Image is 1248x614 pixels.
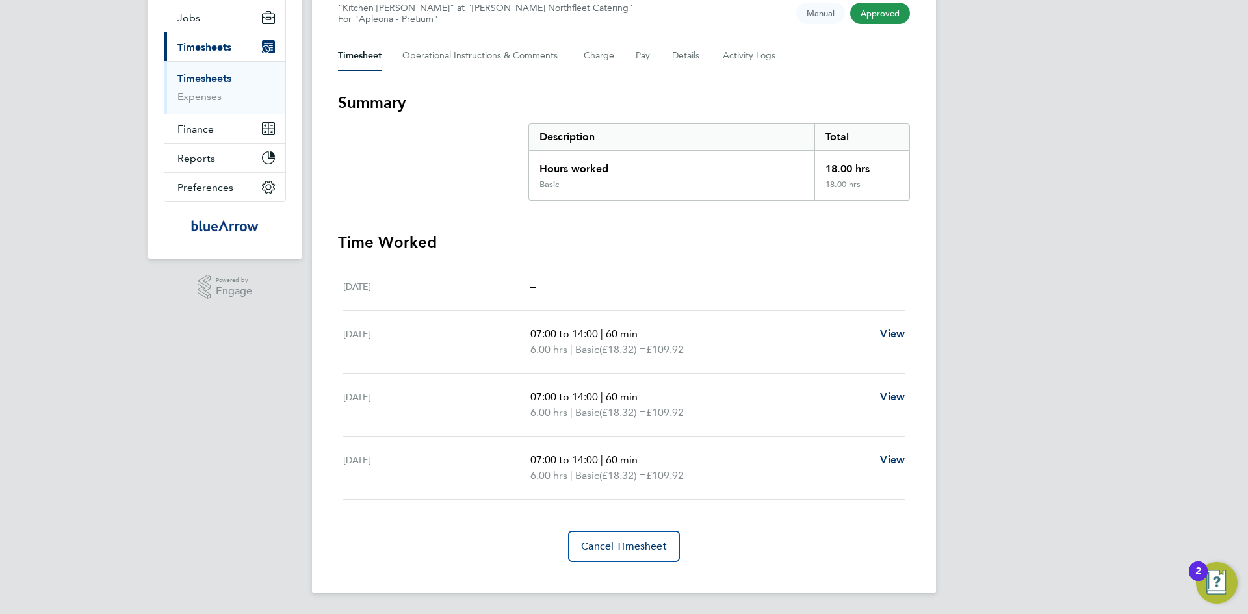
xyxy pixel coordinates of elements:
button: Timesheets [164,32,285,61]
a: Powered byEngage [198,275,253,300]
div: [DATE] [343,279,530,294]
span: Timesheets [177,41,231,53]
div: Description [529,124,814,150]
span: | [601,454,603,466]
div: 18.00 hrs [814,151,909,179]
span: View [880,390,905,403]
span: Basic [575,342,599,357]
span: – [530,280,536,292]
span: Jobs [177,12,200,24]
span: 60 min [606,454,638,466]
span: | [601,327,603,340]
button: Preferences [164,173,285,201]
div: Basic [539,179,559,190]
span: £109.92 [646,343,684,355]
div: 2 [1195,571,1201,588]
a: View [880,389,905,405]
span: | [570,406,573,418]
span: 60 min [606,327,638,340]
button: Details [672,40,702,71]
a: Expenses [177,90,222,103]
h3: Time Worked [338,232,910,253]
span: | [570,343,573,355]
div: Timesheets [164,61,285,114]
span: (£18.32) = [599,406,646,418]
div: 18.00 hrs [814,179,909,200]
div: [DATE] [343,326,530,357]
button: Finance [164,114,285,143]
span: 6.00 hrs [530,343,567,355]
span: 07:00 to 14:00 [530,390,598,403]
span: Cancel Timesheet [581,540,667,553]
span: 6.00 hrs [530,406,567,418]
span: 60 min [606,390,638,403]
span: | [570,469,573,481]
button: Pay [636,40,651,71]
a: View [880,452,905,468]
span: Basic [575,468,599,483]
span: This timesheet has been approved. [850,3,910,24]
span: Preferences [177,181,233,194]
span: 6.00 hrs [530,469,567,481]
span: 07:00 to 14:00 [530,327,598,340]
img: bluearrow-logo-retina.png [191,215,259,236]
button: Operational Instructions & Comments [402,40,563,71]
span: £109.92 [646,406,684,418]
span: Finance [177,123,214,135]
span: Basic [575,405,599,420]
div: For "Apleona - Pretium" [338,14,633,25]
span: View [880,327,905,340]
div: [DATE] [343,452,530,483]
button: Cancel Timesheet [568,531,680,562]
a: Timesheets [177,72,231,84]
button: Activity Logs [723,40,777,71]
span: £109.92 [646,469,684,481]
span: Powered by [216,275,252,286]
button: Jobs [164,3,285,32]
button: Charge [584,40,615,71]
span: Reports [177,152,215,164]
div: Hours worked [529,151,814,179]
span: | [601,390,603,403]
span: Engage [216,286,252,297]
button: Open Resource Center, 2 new notifications [1196,562,1238,604]
a: Go to home page [164,215,286,236]
div: "Kitchen [PERSON_NAME]" at "[PERSON_NAME] Northfleet Catering" [338,3,633,25]
button: Reports [164,144,285,172]
span: View [880,454,905,466]
span: (£18.32) = [599,343,646,355]
span: 07:00 to 14:00 [530,454,598,466]
span: (£18.32) = [599,469,646,481]
div: Total [814,124,909,150]
div: Summary [528,123,910,201]
button: Timesheet [338,40,382,71]
section: Timesheet [338,92,910,562]
h3: Summary [338,92,910,113]
span: This timesheet was manually created. [796,3,845,24]
a: View [880,326,905,342]
div: [DATE] [343,389,530,420]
